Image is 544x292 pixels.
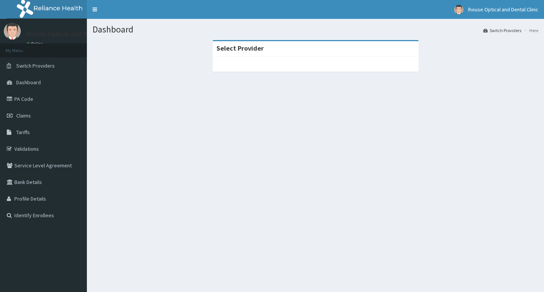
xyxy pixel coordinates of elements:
[16,112,31,119] span: Claims
[522,27,538,34] li: Here
[16,62,55,69] span: Switch Providers
[26,41,45,46] a: Online
[468,6,538,13] span: Ihouse Optical and Dental Clinic
[16,129,30,136] span: Tariffs
[483,27,521,34] a: Switch Providers
[16,79,41,86] span: Dashboard
[216,44,264,53] strong: Select Provider
[26,31,121,37] p: Ihouse Optical and Dental Clinic
[454,5,464,14] img: User Image
[93,25,538,34] h1: Dashboard
[4,23,21,40] img: User Image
